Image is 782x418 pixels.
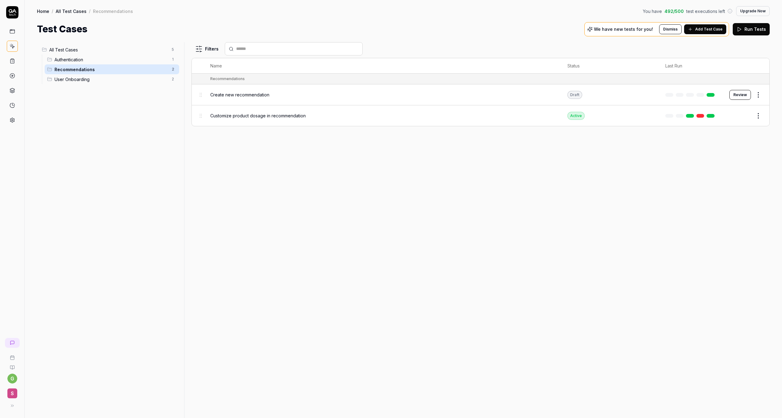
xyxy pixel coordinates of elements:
span: Recommendations [54,66,168,73]
tr: Create new recommendationDraftReview [192,84,769,105]
a: Book a call with us [2,350,22,360]
button: S [2,384,22,400]
span: Authentication [54,56,168,63]
th: Name [204,58,561,74]
a: Home [37,8,49,14]
a: All Test Cases [56,8,87,14]
th: Status [561,58,659,74]
span: 2 [169,75,177,83]
span: 2 [169,66,177,73]
tr: Customize product dosage in recommendationActive [192,105,769,126]
span: User Onboarding [54,76,168,83]
span: All Test Cases [49,47,168,53]
a: New conversation [5,338,20,348]
button: Review [729,90,751,100]
span: 492 / 500 [664,8,684,14]
span: Customize product dosage in recommendation [210,112,306,119]
div: Draft [567,91,582,99]
div: / [89,8,91,14]
div: / [52,8,53,14]
p: We have new tests for you! [594,27,653,31]
button: Filters [191,43,222,55]
button: g [7,374,17,384]
button: Run Tests [733,23,770,35]
span: S [7,388,17,398]
span: Create new recommendation [210,91,269,98]
div: Drag to reorderAuthentication1 [45,55,179,64]
span: test executions left [686,8,725,14]
a: Documentation [2,360,22,370]
span: You have [643,8,662,14]
button: Upgrade Now [736,6,770,16]
button: Dismiss [659,24,682,34]
span: Add Test Case [695,26,723,32]
span: 1 [169,56,177,63]
h1: Test Cases [37,22,87,36]
button: Add Test Case [684,24,726,34]
span: 5 [169,46,177,53]
div: Active [567,112,585,120]
div: Recommendations [93,8,133,14]
div: Drag to reorderRecommendations2 [45,64,179,74]
div: Drag to reorderUser Onboarding2 [45,74,179,84]
th: Last Run [659,58,723,74]
div: Recommendations [210,76,245,82]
